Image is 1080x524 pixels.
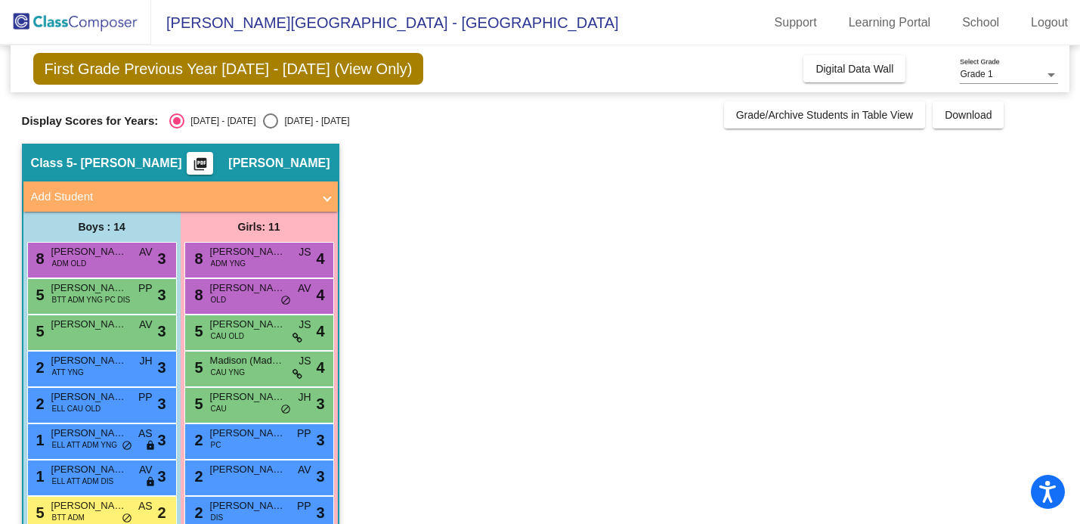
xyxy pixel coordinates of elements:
[32,432,45,448] span: 1
[210,462,286,477] span: [PERSON_NAME] O'Dell
[815,63,893,75] span: Digital Data Wall
[803,55,905,82] button: Digital Data Wall
[52,439,117,451] span: ELL ATT ADM YNG
[157,356,166,379] span: 3
[297,426,311,442] span: PP
[157,284,166,306] span: 3
[191,504,203,521] span: 2
[837,11,943,35] a: Learning Portal
[316,465,324,488] span: 3
[298,281,311,296] span: AV
[31,156,73,171] span: Class 5
[945,109,992,121] span: Download
[228,156,330,171] span: [PERSON_NAME]
[145,476,156,488] span: lock
[169,113,349,129] mat-radio-group: Select an option
[33,53,424,85] span: First Grade Previous Year [DATE] - [DATE] (View Only)
[950,11,1011,35] a: School
[138,426,153,442] span: AS
[210,353,286,368] span: Madison (Maddie) [PERSON_NAME]
[191,250,203,267] span: 8
[32,504,45,521] span: 5
[139,244,153,260] span: AV
[960,69,992,79] span: Grade 1
[157,392,166,415] span: 3
[32,250,45,267] span: 8
[139,462,153,478] span: AV
[191,468,203,485] span: 2
[316,501,324,524] span: 3
[210,317,286,332] span: [PERSON_NAME] Heard
[191,323,203,340] span: 5
[191,157,209,178] mat-icon: picture_as_pdf
[316,392,324,415] span: 3
[191,359,203,376] span: 5
[280,404,291,416] span: do_not_disturb_alt
[316,320,324,343] span: 4
[191,395,203,412] span: 5
[157,320,166,343] span: 3
[31,188,312,206] mat-panel-title: Add Student
[191,432,203,448] span: 2
[297,498,311,514] span: PP
[299,353,311,369] span: JS
[51,389,127,405] span: [PERSON_NAME]
[51,281,127,296] span: [PERSON_NAME]
[138,389,153,405] span: PP
[51,498,127,513] span: [PERSON_NAME]
[210,281,286,296] span: [PERSON_NAME]
[280,295,291,307] span: do_not_disturb_alt
[736,109,914,121] span: Grade/Archive Students in Table View
[299,244,311,260] span: JS
[52,476,114,487] span: ELL ATT ADM DIS
[933,101,1004,129] button: Download
[22,114,159,128] span: Display Scores for Years:
[316,247,324,270] span: 4
[157,429,166,451] span: 3
[211,367,245,378] span: CAU YNG
[157,465,166,488] span: 3
[298,389,311,405] span: JH
[52,403,101,414] span: ELL CAU OLD
[122,440,132,452] span: do_not_disturb_alt
[316,429,324,451] span: 3
[51,462,127,477] span: [PERSON_NAME]
[23,181,338,212] mat-expansion-panel-header: Add Student
[139,353,152,369] span: JH
[52,294,131,305] span: BTT ADM YNG PC DIS
[211,439,221,451] span: PC
[139,317,153,333] span: AV
[278,114,349,128] div: [DATE] - [DATE]
[138,498,153,514] span: AS
[51,426,127,441] span: [PERSON_NAME]
[151,11,619,35] span: [PERSON_NAME][GEOGRAPHIC_DATA] - [GEOGRAPHIC_DATA]
[211,330,244,342] span: CAU OLD
[157,247,166,270] span: 3
[51,317,127,332] span: [PERSON_NAME]
[32,359,45,376] span: 2
[157,501,166,524] span: 2
[51,244,127,259] span: [PERSON_NAME]
[181,212,338,242] div: Girls: 11
[138,281,153,296] span: PP
[299,317,311,333] span: JS
[145,440,156,452] span: lock
[763,11,829,35] a: Support
[52,512,85,523] span: BTT ADM
[191,287,203,303] span: 8
[210,389,286,405] span: [PERSON_NAME] ([PERSON_NAME]) [PERSON_NAME]
[1019,11,1080,35] a: Logout
[52,258,87,269] span: ADM OLD
[210,498,286,513] span: [PERSON_NAME]
[187,152,213,175] button: Print Students Details
[32,287,45,303] span: 5
[210,244,286,259] span: [PERSON_NAME]
[184,114,255,128] div: [DATE] - [DATE]
[51,353,127,368] span: [PERSON_NAME]
[298,462,311,478] span: AV
[23,212,181,242] div: Boys : 14
[211,403,227,414] span: CAU
[52,367,84,378] span: ATT YNG
[211,512,224,523] span: DIS
[724,101,926,129] button: Grade/Archive Students in Table View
